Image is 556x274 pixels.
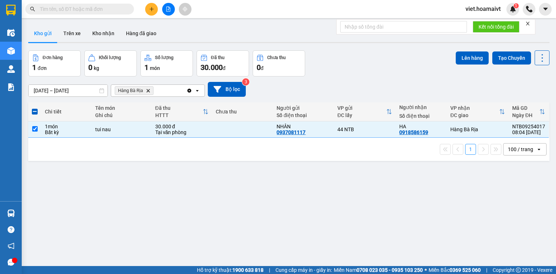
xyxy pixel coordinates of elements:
button: Lên hàng [456,51,489,65]
span: Hỗ trợ kỹ thuật: [197,266,264,274]
button: Khối lượng0kg [84,50,137,76]
span: search [30,7,35,12]
button: Kho nhận [87,25,120,42]
strong: 0369 525 060 [450,267,481,273]
span: question-circle [8,226,14,233]
div: Số điện thoại [399,113,443,119]
div: 100 / trang [508,146,533,153]
span: caret-down [542,6,549,12]
span: file-add [166,7,171,12]
img: warehouse-icon [7,209,15,217]
div: VP gửi [337,105,386,111]
button: Đơn hàng1đơn [28,50,81,76]
input: Select a date range. [29,85,108,96]
div: Khối lượng [99,55,121,60]
span: đ [261,65,264,71]
div: Tại văn phòng [155,129,209,135]
input: Tìm tên, số ĐT hoặc mã đơn [40,5,125,13]
th: Toggle SortBy [334,102,396,121]
div: Đơn hàng [43,55,63,60]
button: Hàng đã giao [120,25,162,42]
span: Miền Bắc [429,266,481,274]
div: HTTT [155,112,203,118]
span: ⚪️ [425,269,427,271]
div: Hàng Bà Rịa [450,126,505,132]
img: logo-vxr [6,5,16,16]
div: Mã GD [512,105,539,111]
span: món [150,65,160,71]
span: | [486,266,487,274]
div: Ngày ĐH [512,112,539,118]
div: 30.000 đ [155,124,209,129]
div: Ghi chú [95,112,148,118]
span: copyright [516,267,521,273]
div: Bất kỳ [45,129,88,135]
button: Trên xe [58,25,87,42]
div: ĐC lấy [337,112,386,118]
div: 1 món [45,124,88,129]
span: 1 [144,63,148,72]
button: Đã thu30.000đ [197,50,249,76]
div: Chưa thu [216,109,269,115]
img: solution-icon [7,83,15,91]
svg: open [194,88,200,94]
span: 1 [515,3,517,8]
th: Toggle SortBy [152,102,212,121]
span: Miền Nam [334,266,423,274]
button: Chưa thu0đ [253,50,305,76]
span: 0 [257,63,261,72]
button: caret-down [539,3,552,16]
span: 1 [32,63,36,72]
div: Đã thu [211,55,224,60]
button: Kết nối tổng đài [473,21,519,33]
div: Người gửi [277,105,330,111]
button: Tạo Chuyến [492,51,531,65]
svg: open [536,146,542,152]
div: 08:04 [DATE] [512,129,545,135]
th: Toggle SortBy [447,102,509,121]
span: Cung cấp máy in - giấy in: [275,266,332,274]
div: NTB09254017 [512,124,545,129]
strong: 1900 633 818 [232,267,264,273]
img: icon-new-feature [510,6,516,12]
button: file-add [162,3,175,16]
svg: Clear all [186,88,192,94]
span: 0 [88,63,92,72]
button: Số lượng1món [140,50,193,76]
span: kg [94,65,99,71]
img: warehouse-icon [7,65,15,73]
span: aim [182,7,188,12]
strong: 0708 023 035 - 0935 103 250 [357,267,423,273]
div: 0918586159 [399,129,428,135]
button: plus [145,3,158,16]
button: aim [179,3,191,16]
span: | [269,266,270,274]
button: 1 [465,144,476,155]
div: Số điện thoại [277,112,330,118]
div: 44 NTB [337,126,392,132]
input: Nhập số tổng đài [340,21,467,33]
div: ĐC giao [450,112,499,118]
div: 0937081117 [277,129,306,135]
div: tui nau [95,126,148,132]
div: NHÂN [277,124,330,129]
div: Tên món [95,105,148,111]
button: Kho gửi [28,25,58,42]
span: viet.hoamaivt [460,4,506,13]
div: Số lượng [155,55,173,60]
img: warehouse-icon [7,47,15,55]
img: phone-icon [526,6,532,12]
img: warehouse-icon [7,29,15,37]
div: Người nhận [399,104,443,110]
span: Kết nối tổng đài [479,23,514,31]
span: 30.000 [201,63,223,72]
div: Chi tiết [45,109,88,115]
th: Toggle SortBy [509,102,549,121]
svg: Delete [146,88,150,93]
span: đơn [38,65,47,71]
input: Selected Hàng Bà Rịa. [155,87,156,94]
button: Bộ lọc [208,82,246,97]
div: Chưa thu [267,55,286,60]
span: đ [223,65,226,71]
span: close [525,21,530,26]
